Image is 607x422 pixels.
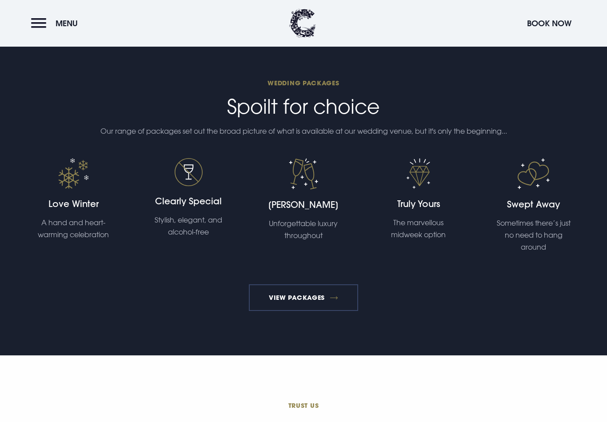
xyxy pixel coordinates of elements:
button: Book Now [523,14,576,33]
p: The marvellous midweek option [379,217,459,241]
p: Stylish, elegant, and alcohol-free [148,214,228,238]
span: Trust us [110,401,497,410]
p: Unforgettable luxury throughout [264,218,343,242]
p: Our range of packages set out the broad picture of what is available at our wedding venue, but it... [92,124,515,138]
img: Wedding icon 5 [175,158,203,186]
img: Wedding icon 2 [407,158,430,189]
span: Menu [56,18,78,28]
img: Clandeboye Lodge [289,9,316,38]
img: Wedding icon 3 [517,158,550,189]
img: Wedding icon 4 [58,158,89,189]
button: Menu [31,14,82,33]
span: Wedding Packages [92,79,515,87]
p: Sometimes there’s just no need to hang around [494,217,574,254]
span: Spoilt for choice [227,95,380,118]
p: A hand and heart-warming celebration [33,217,113,241]
h4: Love Winter [32,198,115,210]
img: Wedding icon 1 [289,158,318,190]
h4: [PERSON_NAME] [262,199,345,211]
h4: Truly Yours [377,198,460,210]
h4: Swept Away [491,198,575,211]
a: View Packages [249,284,359,311]
h4: Clearly Special [147,195,230,207]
